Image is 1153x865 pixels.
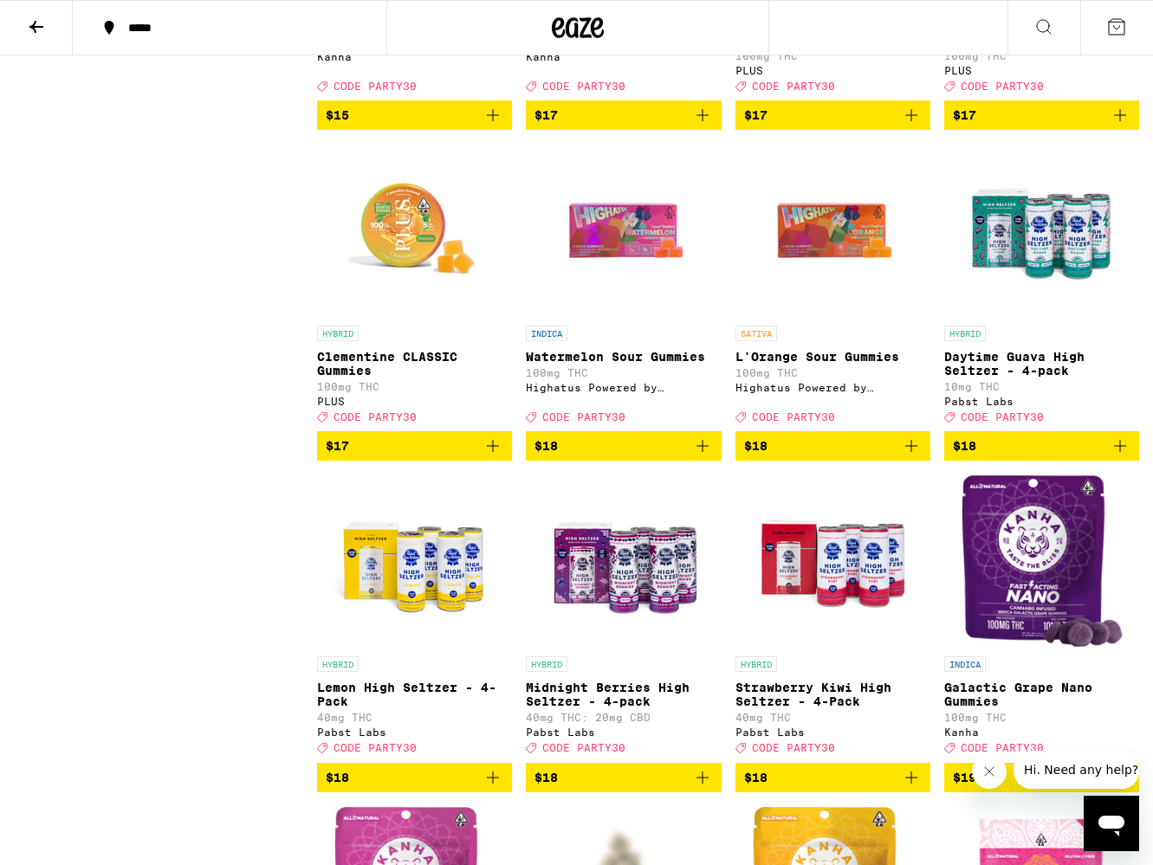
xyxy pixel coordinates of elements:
[955,144,1128,317] img: Pabst Labs - Daytime Guava High Seltzer - 4-pack
[735,326,777,341] p: SATIVA
[317,396,512,407] div: PLUS
[526,431,721,461] button: Add to bag
[953,439,976,453] span: $18
[944,100,1139,130] button: Add to bag
[944,50,1139,61] p: 100mg THC
[944,474,1139,762] a: Open page for Galactic Grape Nano Gummies from Kanha
[735,367,930,378] p: 100mg THC
[735,431,930,461] button: Add to bag
[317,656,359,672] p: HYBRID
[542,743,625,754] span: CODE PARTY30
[735,144,930,431] a: Open page for L'Orange Sour Gummies from Highatus Powered by Cannabiotix
[735,50,930,61] p: 100mg THC
[744,439,768,453] span: $18
[334,411,417,423] span: CODE PARTY30
[961,474,1123,648] img: Kanha - Galactic Grape Nano Gummies
[526,350,721,364] p: Watermelon Sour Gummies
[526,726,721,738] div: Pabst Labs
[735,763,930,792] button: Add to bag
[317,350,512,378] p: Clementine CLASSIC Gummies
[961,743,1044,754] span: CODE PARTY30
[526,51,721,62] div: Kanha
[526,326,567,341] p: INDICA
[953,108,976,122] span: $17
[961,81,1044,92] span: CODE PARTY30
[526,656,567,672] p: HYBRID
[328,474,502,648] img: Pabst Labs - Lemon High Seltzer - 4-Pack
[944,763,1139,792] button: Add to bag
[526,100,721,130] button: Add to bag
[526,367,721,378] p: 100mg THC
[534,108,558,122] span: $17
[944,144,1139,431] a: Open page for Daytime Guava High Seltzer - 4-pack from Pabst Labs
[542,411,625,423] span: CODE PARTY30
[317,726,512,738] div: Pabst Labs
[326,108,349,122] span: $15
[326,771,349,784] span: $18
[953,771,976,784] span: $19
[735,100,930,130] button: Add to bag
[944,656,986,672] p: INDICA
[334,81,417,92] span: CODE PARTY30
[961,411,1044,423] span: CODE PARTY30
[944,712,1139,723] p: 100mg THC
[752,81,835,92] span: CODE PARTY30
[526,681,721,708] p: Midnight Berries High Seltzer - 4-pack
[744,108,768,122] span: $17
[735,712,930,723] p: 40mg THC
[1014,751,1139,789] iframe: Message from company
[744,771,768,784] span: $18
[944,396,1139,407] div: Pabst Labs
[326,439,349,453] span: $17
[317,431,512,461] button: Add to bag
[735,726,930,738] div: Pabst Labs
[944,726,1139,738] div: Kanha
[317,474,512,762] a: Open page for Lemon High Seltzer - 4-Pack from Pabst Labs
[735,382,930,393] div: Highatus Powered by Cannabiotix
[317,144,512,431] a: Open page for Clementine CLASSIC Gummies from PLUS
[944,350,1139,378] p: Daytime Guava High Seltzer - 4-pack
[542,81,625,92] span: CODE PARTY30
[1084,796,1139,851] iframe: Button to launch messaging window
[317,763,512,792] button: Add to bag
[334,743,417,754] span: CODE PARTY30
[526,763,721,792] button: Add to bag
[944,326,986,341] p: HYBRID
[317,100,512,130] button: Add to bag
[944,681,1139,708] p: Galactic Grape Nano Gummies
[735,474,930,762] a: Open page for Strawberry Kiwi High Seltzer - 4-Pack from Pabst Labs
[317,51,512,62] div: Kanha
[537,144,710,317] img: Highatus Powered by Cannabiotix - Watermelon Sour Gummies
[746,474,919,648] img: Pabst Labs - Strawberry Kiwi High Seltzer - 4-Pack
[534,439,558,453] span: $18
[972,754,1007,789] iframe: Close message
[752,411,835,423] span: CODE PARTY30
[317,681,512,708] p: Lemon High Seltzer - 4-Pack
[526,382,721,393] div: Highatus Powered by Cannabiotix
[526,712,721,723] p: 40mg THC: 20mg CBD
[752,743,835,754] span: CODE PARTY30
[735,65,930,76] div: PLUS
[944,65,1139,76] div: PLUS
[735,350,930,364] p: L'Orange Sour Gummies
[317,712,512,723] p: 40mg THC
[735,656,777,672] p: HYBRID
[944,381,1139,392] p: 10mg THC
[537,474,710,648] img: Pabst Labs - Midnight Berries High Seltzer - 4-pack
[735,681,930,708] p: Strawberry Kiwi High Seltzer - 4-Pack
[328,144,502,317] img: PLUS - Clementine CLASSIC Gummies
[317,326,359,341] p: HYBRID
[317,381,512,392] p: 100mg THC
[746,144,919,317] img: Highatus Powered by Cannabiotix - L'Orange Sour Gummies
[526,474,721,762] a: Open page for Midnight Berries High Seltzer - 4-pack from Pabst Labs
[944,431,1139,461] button: Add to bag
[534,771,558,784] span: $18
[526,144,721,431] a: Open page for Watermelon Sour Gummies from Highatus Powered by Cannabiotix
